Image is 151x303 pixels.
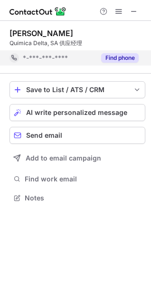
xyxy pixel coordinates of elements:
div: Química Delta, SA 供应经理 [9,39,145,47]
div: [PERSON_NAME] [9,28,73,38]
button: save-profile-one-click [9,81,145,98]
div: Save to List / ATS / CRM [26,86,129,94]
button: Send email [9,127,145,144]
button: Reveal Button [101,53,139,63]
span: AI write personalized message [26,109,127,116]
img: ContactOut v5.3.10 [9,6,66,17]
span: Send email [26,132,62,139]
span: Find work email [25,175,142,183]
button: Find work email [9,172,145,186]
button: AI write personalized message [9,104,145,121]
button: Add to email campaign [9,150,145,167]
span: Add to email campaign [26,154,101,162]
button: Notes [9,191,145,205]
span: Notes [25,194,142,202]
